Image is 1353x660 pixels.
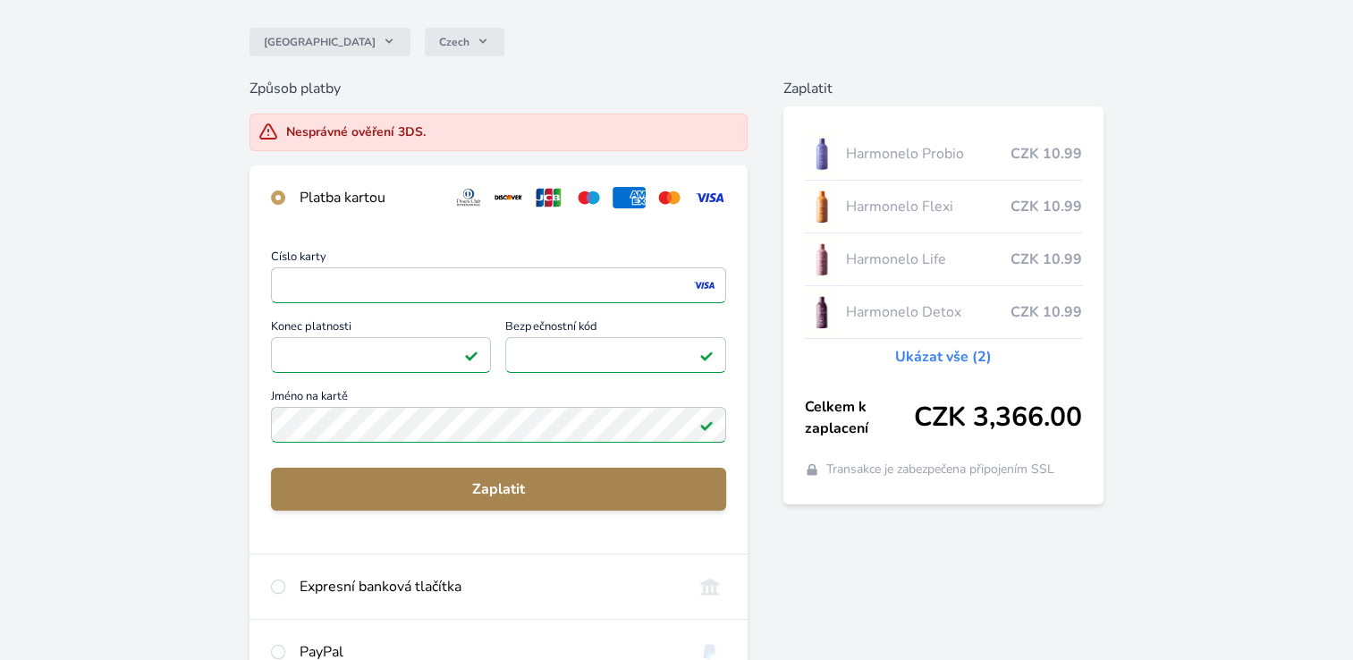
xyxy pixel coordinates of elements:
[846,143,1011,165] span: Harmonelo Probio
[805,237,839,282] img: CLEAN_LIFE_se_stinem_x-lo.jpg
[285,478,712,500] span: Zaplatit
[895,346,992,368] a: Ukázat vše (2)
[513,343,718,368] iframe: Iframe pro bezpečnostní kód
[271,391,726,407] span: Jméno na kartě
[279,343,484,368] iframe: Iframe pro datum vypršení platnosti
[805,131,839,176] img: CLEAN_PROBIO_se_stinem_x-lo.jpg
[279,273,718,298] iframe: Iframe pro číslo karty
[249,28,410,56] button: [GEOGRAPHIC_DATA]
[693,576,726,597] img: onlineBanking_CZ.svg
[1011,301,1082,323] span: CZK 10.99
[532,187,565,208] img: jcb.svg
[271,468,726,511] button: Zaplatit
[693,187,726,208] img: visa.svg
[452,187,486,208] img: diners.svg
[1011,196,1082,217] span: CZK 10.99
[425,28,504,56] button: Czech
[439,35,469,49] span: Czech
[653,187,686,208] img: mc.svg
[699,348,714,362] img: Platné pole
[271,251,726,267] span: Číslo karty
[846,249,1011,270] span: Harmonelo Life
[914,402,1082,434] span: CZK 3,366.00
[264,35,376,49] span: [GEOGRAPHIC_DATA]
[271,407,726,443] input: Jméno na kartěPlatné pole
[492,187,525,208] img: discover.svg
[826,461,1054,478] span: Transakce je zabezpečena připojením SSL
[805,396,914,439] span: Celkem k zaplacení
[505,321,726,337] span: Bezpečnostní kód
[613,187,646,208] img: amex.svg
[846,196,1011,217] span: Harmonelo Flexi
[271,321,492,337] span: Konec platnosti
[692,277,716,293] img: visa
[300,576,679,597] div: Expresní banková tlačítka
[783,78,1104,99] h6: Zaplatit
[846,301,1011,323] span: Harmonelo Detox
[805,184,839,229] img: CLEAN_FLEXI_se_stinem_x-hi_(1)-lo.jpg
[300,187,438,208] div: Platba kartou
[805,290,839,334] img: DETOX_se_stinem_x-lo.jpg
[249,78,748,99] h6: Způsob platby
[572,187,605,208] img: maestro.svg
[1011,143,1082,165] span: CZK 10.99
[699,418,714,432] img: Platné pole
[464,348,478,362] img: Platné pole
[286,123,426,141] div: Nesprávné ověření 3DS.
[1011,249,1082,270] span: CZK 10.99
